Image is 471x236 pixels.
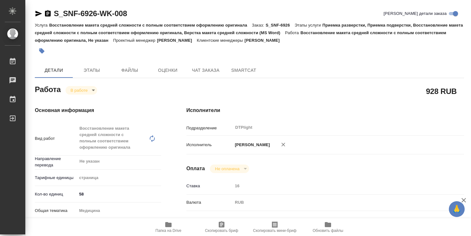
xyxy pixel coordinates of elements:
div: В работе [210,165,249,173]
h2: Работа [35,83,61,95]
p: Восстановление макета средней сложности с полным соответствием оформлению оригинала [49,23,252,28]
h4: Исполнители [186,107,464,114]
span: Чат заказа [191,66,221,74]
div: страница [77,172,161,183]
button: 🙏 [449,201,465,217]
div: Медицина [77,205,161,216]
button: Скопировать ссылку для ЯМессенджера [35,10,42,17]
div: RUB [233,197,441,208]
input: ✎ Введи что-нибудь [77,189,161,199]
span: Скопировать мини-бриф [253,228,296,233]
p: S_SNF-6926 [266,23,295,28]
p: Клиентские менеджеры [197,38,245,43]
p: [PERSON_NAME] [157,38,197,43]
p: Приемка разверстки, Приемка подверстки, Восстановление макета средней сложности с полным соответс... [35,23,463,35]
h2: 928 RUB [426,86,457,96]
p: Кол-во единиц [35,191,77,197]
span: Оценки [153,66,183,74]
button: В работе [69,88,90,93]
span: [PERSON_NAME] детали заказа [384,10,447,17]
h4: Основная информация [35,107,161,114]
button: Удалить исполнителя [276,138,290,152]
p: Работа [285,30,301,35]
input: Пустое поле [233,181,441,190]
p: Ставка [186,183,233,189]
span: SmartCat [229,66,259,74]
p: Направление перевода [35,156,77,168]
p: Исполнитель [186,142,233,148]
span: Файлы [115,66,145,74]
p: Вид работ [35,135,77,142]
button: Добавить тэг [35,44,49,58]
p: [PERSON_NAME] [233,142,270,148]
p: Валюта [186,199,233,206]
a: S_SNF-6926-WK-008 [54,9,127,18]
p: [PERSON_NAME] [245,38,285,43]
span: Детали [39,66,69,74]
span: 🙏 [451,202,462,216]
p: Подразделение [186,125,233,131]
p: Заказ: [252,23,266,28]
button: Обновить файлы [301,218,355,236]
button: Скопировать мини-бриф [248,218,301,236]
span: Папка на Drive [155,228,181,233]
p: Этапы услуги [295,23,323,28]
p: Общая тематика [35,208,77,214]
div: В работе [66,86,97,95]
button: Не оплачена [213,166,241,171]
p: Тарифные единицы [35,175,77,181]
button: Папка на Drive [142,218,195,236]
p: Услуга [35,23,49,28]
p: Проектный менеджер [113,38,157,43]
span: Обновить файлы [313,228,343,233]
button: Скопировать бриф [195,218,248,236]
span: Этапы [77,66,107,74]
span: Скопировать бриф [205,228,238,233]
h4: Оплата [186,165,205,172]
button: Скопировать ссылку [44,10,52,17]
